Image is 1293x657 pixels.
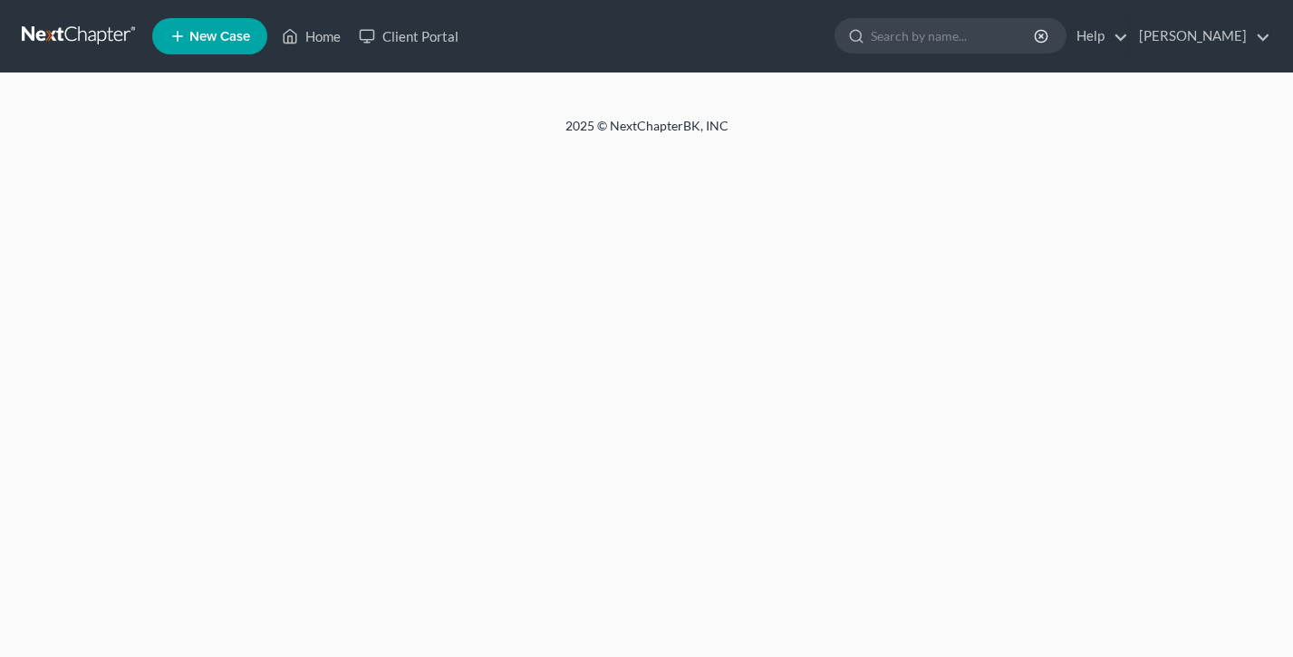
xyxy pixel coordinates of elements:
[189,30,250,43] span: New Case
[130,117,1163,150] div: 2025 © NextChapterBK, INC
[273,20,350,53] a: Home
[871,19,1037,53] input: Search by name...
[350,20,468,53] a: Client Portal
[1067,20,1128,53] a: Help
[1130,20,1270,53] a: [PERSON_NAME]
